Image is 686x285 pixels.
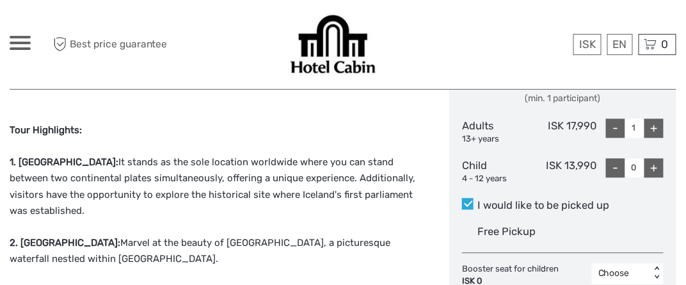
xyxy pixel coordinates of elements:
div: (min. 1 participant) [462,92,664,105]
span: Free Pickup [478,225,536,238]
strong: 2. [GEOGRAPHIC_DATA]: [10,237,120,248]
div: < > [651,266,662,280]
p: It stands as the sole location worldwide where you can stand between two continental plates simul... [10,154,430,220]
strong: Tour Highlights: [10,124,82,136]
div: Adults [462,118,529,145]
div: EN [607,34,633,55]
div: Choose [598,267,644,280]
div: ISK 13,990 [529,158,596,185]
button: Open LiveChat chat widget [147,20,163,35]
div: Child [462,158,529,185]
div: 4 - 12 years [462,173,529,185]
div: - [606,118,625,138]
div: 13+ years [462,133,529,145]
div: - [606,158,625,177]
img: Our services [287,13,379,76]
span: Best price guarantee [50,34,177,55]
div: ISK 17,990 [529,118,596,145]
strong: 1. [GEOGRAPHIC_DATA]: [10,156,118,168]
p: Marvel at the beauty of [GEOGRAPHIC_DATA], a picturesque waterfall nestled within [GEOGRAPHIC_DATA]. [10,235,430,268]
div: + [644,118,664,138]
span: 0 [660,38,671,51]
p: We're away right now. Please check back later! [18,22,145,33]
span: ISK [579,38,596,51]
div: + [644,158,664,177]
label: I would like to be picked up [462,198,664,213]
